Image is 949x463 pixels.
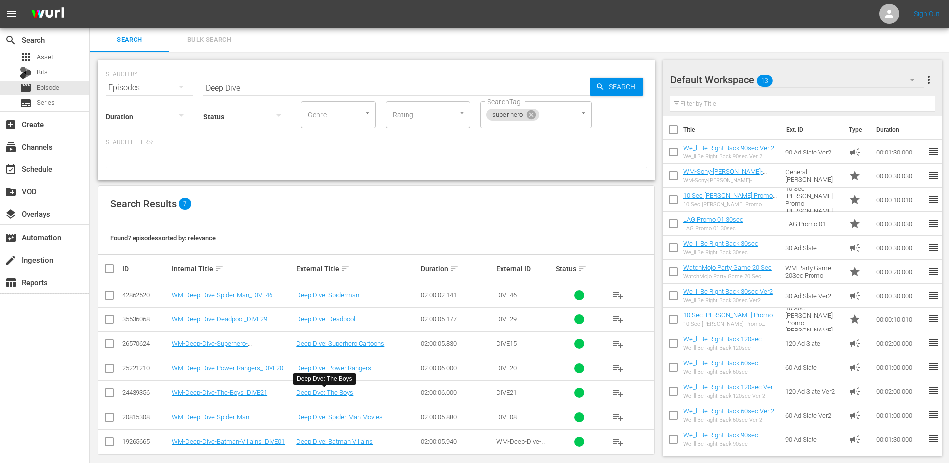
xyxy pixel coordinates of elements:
td: 00:02:00.000 [872,379,927,403]
span: sort [578,264,587,273]
p: Search Filters: [106,138,647,147]
button: Open [579,108,588,118]
th: Duration [870,116,930,144]
div: Episodes [106,74,193,102]
button: playlist_add [606,381,630,405]
button: playlist_add [606,356,630,380]
div: 26570624 [122,340,169,347]
div: super hero [486,109,539,121]
div: 42862520 [122,291,169,299]
span: playlist_add [612,411,624,423]
button: Open [363,108,372,118]
span: reorder [927,241,939,253]
span: Ad [849,361,861,373]
div: 02:00:05.177 [421,315,493,323]
span: Bulk Search [175,34,243,46]
div: 02:00:06.000 [421,389,493,396]
a: WM-Deep-Dive-Spider-Man-Movies_DIVE08 [172,413,255,428]
span: Search Results [110,198,177,210]
span: Search [5,34,17,46]
span: playlist_add [612,338,624,350]
span: playlist_add [612,436,624,448]
span: sort [215,264,224,273]
td: 10 Sec [PERSON_NAME] Promo [PERSON_NAME] [781,308,845,331]
span: Series [37,98,55,108]
div: We_ll Be Right Back 30sec Ver2 [683,297,773,304]
button: playlist_add [606,430,630,454]
span: Search [605,78,643,96]
a: Deep Dive: Superhero Cartoons [296,340,384,347]
a: We_ll Be Right Back 30sec Ver2 [683,288,773,295]
td: General [PERSON_NAME] [781,164,845,188]
a: Deep Dive: Deadpool [296,315,355,323]
span: reorder [927,193,939,205]
td: 00:01:30.000 [872,140,927,164]
th: Ext. ID [780,116,843,144]
a: LAG Promo 01 30sec [683,216,743,223]
span: Ad [849,385,861,397]
td: 00:00:20.000 [872,260,927,284]
a: We_ll Be Right Back 60sec Ver 2 [683,407,774,415]
span: 13 [757,70,773,91]
span: reorder [927,169,939,181]
a: Deep Dive: Spider-Man Movies [296,413,383,421]
a: We_ll Be Right Back 60sec [683,359,758,367]
div: We_ll Be Right Back 120sec Ver 2 [683,393,778,399]
div: 10 Sec [PERSON_NAME] Promo [PERSON_NAME] [683,201,778,208]
button: Search [590,78,643,96]
span: reorder [927,385,939,397]
span: Promo [849,266,861,278]
span: reorder [927,313,939,325]
a: Deep Dive: Power Rangers [296,364,371,372]
div: 02:00:05.830 [421,340,493,347]
span: playlist_add [612,313,624,325]
td: 00:00:10.010 [872,188,927,212]
div: We_ll Be Right Back 60sec Ver 2 [683,417,774,423]
div: Deep Dve: The Boys [297,375,352,383]
button: playlist_add [606,405,630,429]
button: playlist_add [606,332,630,356]
td: 90 Ad Slate [781,427,845,451]
div: 02:00:05.940 [421,438,493,445]
div: Duration [421,263,493,275]
div: 02:00:02.141 [421,291,493,299]
span: playlist_add [612,387,624,399]
td: 60 Ad Slate [781,355,845,379]
div: We_ll Be Right Back 30sec [683,249,758,256]
td: 120 Ad Slate [781,331,845,355]
img: ans4CAIJ8jUAAAAAAAAAAAAAAAAAAAAAAAAgQb4GAAAAAAAAAAAAAAAAAAAAAAAAJMjXAAAAAAAAAAAAAAAAAAAAAAAAgAT5G... [24,2,72,26]
span: sort [341,264,350,273]
span: Ad [849,433,861,445]
span: reorder [927,409,939,421]
span: Promo [849,170,861,182]
span: Promo [849,194,861,206]
span: sort [450,264,459,273]
div: 35536068 [122,315,169,323]
span: Ad [849,146,861,158]
span: reorder [927,433,939,445]
button: playlist_add [606,308,630,331]
a: Deep Dive: Batman Villains [296,438,373,445]
div: 10 Sec [PERSON_NAME] Promo [PERSON_NAME] [683,321,778,327]
span: Ad [849,337,861,349]
a: Deep Dive: Spiderman [296,291,359,299]
button: playlist_add [606,283,630,307]
span: Ad [849,290,861,302]
span: create_new_folder [5,186,17,198]
div: We_ll Be Right Back 60sec [683,369,758,375]
td: LAG Promo 01 [781,212,845,236]
span: Episode [20,82,32,94]
td: 00:01:00.000 [872,403,927,427]
span: create [5,254,17,266]
button: more_vert [923,68,935,92]
span: DIVE21 [496,389,517,396]
td: 00:00:30.030 [872,212,927,236]
span: add_box [5,119,17,131]
span: Schedule [5,163,17,175]
span: Search [96,34,163,46]
span: Episode [37,83,59,93]
div: Bits [20,67,32,79]
div: 02:00:05.880 [421,413,493,421]
div: External ID [496,265,553,273]
td: 00:00:30.030 [872,164,927,188]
